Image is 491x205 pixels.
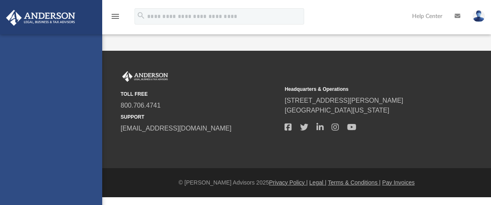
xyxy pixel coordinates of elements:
img: Anderson Advisors Platinum Portal [121,71,170,82]
i: menu [110,11,120,21]
a: [GEOGRAPHIC_DATA][US_STATE] [285,107,389,114]
a: Pay Invoices [382,179,415,186]
a: Privacy Policy | [269,179,308,186]
img: User Pic [473,10,485,22]
a: 800.706.4741 [121,102,161,109]
small: Headquarters & Operations [285,86,443,93]
a: Legal | [309,179,327,186]
a: [EMAIL_ADDRESS][DOMAIN_NAME] [121,125,231,132]
i: search [137,11,146,20]
a: [STREET_ADDRESS][PERSON_NAME] [285,97,403,104]
small: TOLL FREE [121,90,279,98]
small: SUPPORT [121,113,279,121]
div: © [PERSON_NAME] Advisors 2025 [102,178,491,187]
a: Terms & Conditions | [328,179,381,186]
img: Anderson Advisors Platinum Portal [4,10,78,26]
a: menu [110,16,120,21]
